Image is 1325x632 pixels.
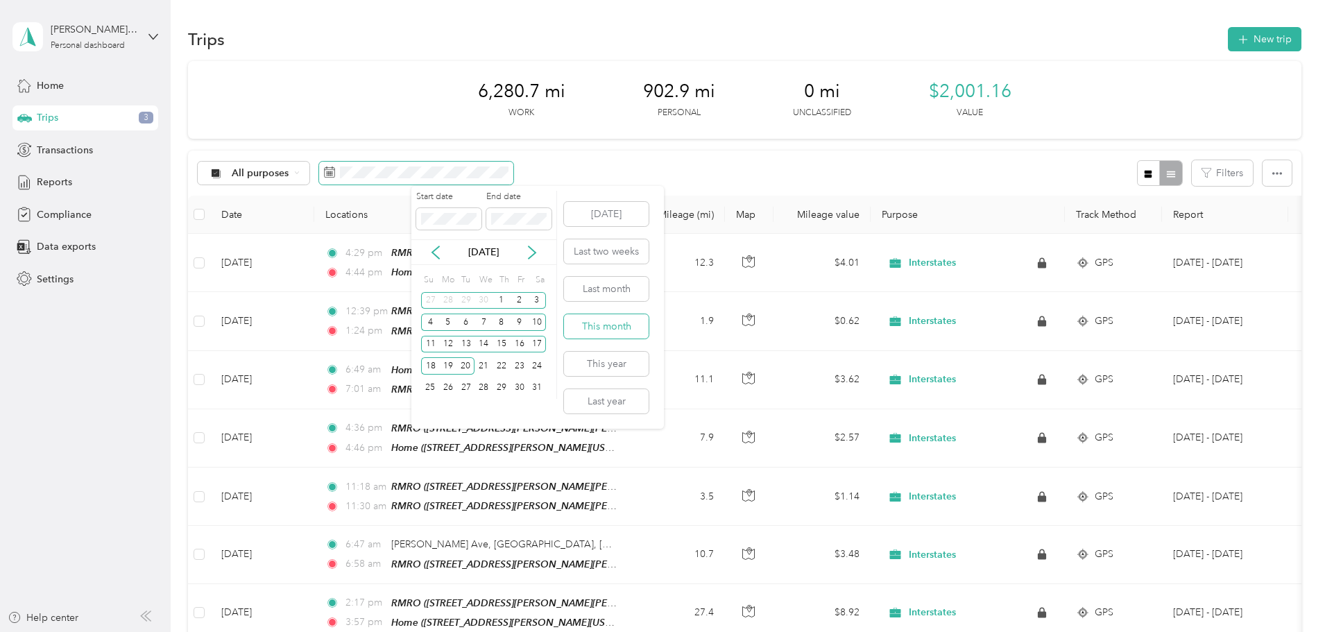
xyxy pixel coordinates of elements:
[1162,234,1288,292] td: May 1 - 31, 2025
[773,526,871,583] td: $3.48
[497,270,511,289] div: Th
[511,379,529,397] div: 30
[1192,160,1253,186] button: Filters
[439,379,457,397] div: 26
[8,610,78,625] div: Help center
[475,292,493,309] div: 30
[37,239,96,254] span: Data exports
[232,169,289,178] span: All purposes
[457,314,475,331] div: 6
[457,357,475,375] div: 20
[391,364,641,376] span: Home ([STREET_ADDRESS][PERSON_NAME][US_STATE])
[1065,196,1162,234] th: Track Method
[909,606,956,619] span: Interstates
[421,314,439,331] div: 4
[529,314,547,331] div: 10
[475,336,493,353] div: 14
[345,304,385,319] span: 12:39 pm
[391,266,641,278] span: Home ([STREET_ADDRESS][PERSON_NAME][US_STATE])
[421,379,439,397] div: 25
[511,292,529,309] div: 2
[475,379,493,397] div: 28
[391,558,722,570] span: RMRO ([STREET_ADDRESS][PERSON_NAME][PERSON_NAME][US_STATE])
[529,357,547,375] div: 24
[439,357,457,375] div: 19
[391,597,722,609] span: RMRO ([STREET_ADDRESS][PERSON_NAME][PERSON_NAME][US_STATE])
[210,234,314,292] td: [DATE]
[345,382,385,397] span: 7:01 am
[51,22,137,37] div: [PERSON_NAME] [PERSON_NAME]
[345,595,385,610] span: 2:17 pm
[493,357,511,375] div: 22
[391,422,722,434] span: RMRO ([STREET_ADDRESS][PERSON_NAME][PERSON_NAME][US_STATE])
[493,336,511,353] div: 15
[345,420,385,436] span: 4:36 pm
[773,351,871,409] td: $3.62
[773,292,871,350] td: $0.62
[564,202,649,226] button: [DATE]
[773,234,871,292] td: $4.01
[345,556,385,572] span: 6:58 am
[439,270,454,289] div: Mo
[1095,605,1113,620] span: GPS
[564,352,649,376] button: This year
[345,537,385,552] span: 6:47 am
[188,32,225,46] h1: Trips
[51,42,125,50] div: Personal dashboard
[37,110,58,125] span: Trips
[475,357,493,375] div: 21
[1162,409,1288,468] td: May 1 - 31, 2025
[633,234,725,292] td: 12.3
[564,239,649,264] button: Last two weeks
[37,207,92,222] span: Compliance
[391,500,722,512] span: RMRO ([STREET_ADDRESS][PERSON_NAME][PERSON_NAME][US_STATE])
[564,314,649,339] button: This month
[658,107,701,119] p: Personal
[345,441,385,456] span: 4:46 pm
[511,357,529,375] div: 23
[210,196,314,234] th: Date
[210,526,314,583] td: [DATE]
[633,526,725,583] td: 10.7
[345,499,385,514] span: 11:30 am
[486,191,552,203] label: End date
[345,362,385,377] span: 6:49 am
[439,314,457,331] div: 5
[1095,547,1113,562] span: GPS
[564,389,649,413] button: Last year
[391,247,722,259] span: RMRO ([STREET_ADDRESS][PERSON_NAME][PERSON_NAME][US_STATE])
[457,292,475,309] div: 29
[804,80,840,103] span: 0 mi
[421,357,439,375] div: 18
[909,257,956,269] span: Interstates
[529,292,547,309] div: 3
[416,191,481,203] label: Start date
[633,409,725,468] td: 7.9
[1095,372,1113,387] span: GPS
[564,277,649,301] button: Last month
[421,336,439,353] div: 11
[773,409,871,468] td: $2.57
[493,314,511,331] div: 8
[511,314,529,331] div: 9
[1228,27,1301,51] button: New trip
[773,196,871,234] th: Mileage value
[533,270,546,289] div: Sa
[909,490,956,503] span: Interstates
[1247,554,1325,632] iframe: Everlance-gr Chat Button Frame
[909,373,956,386] span: Interstates
[493,292,511,309] div: 1
[1095,314,1113,329] span: GPS
[493,379,511,397] div: 29
[391,325,722,337] span: RMRO ([STREET_ADDRESS][PERSON_NAME][PERSON_NAME][US_STATE])
[633,292,725,350] td: 1.9
[633,468,725,526] td: 3.5
[345,246,385,261] span: 4:29 pm
[1162,196,1288,234] th: Report
[529,336,547,353] div: 17
[391,481,722,493] span: RMRO ([STREET_ADDRESS][PERSON_NAME][PERSON_NAME][US_STATE])
[909,549,956,561] span: Interstates
[37,143,93,157] span: Transactions
[139,112,153,124] span: 3
[725,196,773,234] th: Map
